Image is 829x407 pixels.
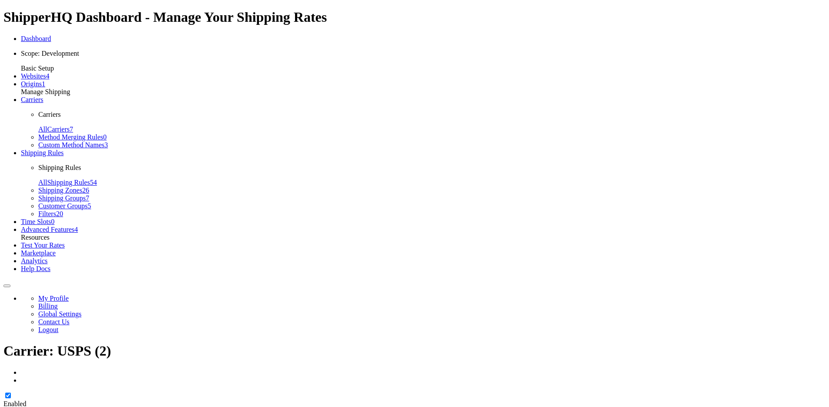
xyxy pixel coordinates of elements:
[38,187,826,194] li: Shipping Zones
[38,133,103,141] span: Method Merging Rules
[21,149,64,156] a: Shipping Rules
[38,194,86,202] span: Shipping Groups
[21,218,826,226] li: Time Slots
[21,88,826,96] div: Manage Shipping
[21,241,826,249] li: Test Your Rates
[38,202,826,210] li: Customer Groups
[38,125,73,133] a: AllCarriers7
[21,80,45,88] a: Origins1
[38,326,58,333] a: Logout
[38,133,107,141] a: Method Merging Rules0
[38,141,108,149] a: Custom Method Names3
[56,210,63,217] span: 20
[21,35,826,43] li: Dashboard
[21,80,42,88] span: Origins
[21,64,826,72] div: Basic Setup
[38,141,826,149] li: Custom Method Names
[38,318,70,326] a: Contact Us
[21,96,826,149] li: Carriers
[46,72,49,80] span: 4
[21,249,826,257] li: Marketplace
[21,265,50,272] a: Help Docs
[21,80,826,88] li: Origins
[82,187,89,194] span: 26
[21,241,65,249] a: Test Your Rates
[38,210,56,217] span: Filters
[21,50,79,57] span: Scope: Development
[104,141,108,149] span: 3
[21,35,51,42] a: Dashboard
[38,202,91,210] a: Customer Groups5
[21,96,44,103] a: Carriers
[21,72,826,80] li: Websites
[38,302,57,310] a: Billing
[21,72,49,80] a: Websites4
[38,295,69,302] a: My Profile
[38,194,89,202] a: Shipping Groups7
[21,249,56,257] a: Marketplace
[38,125,70,133] span: All Carriers
[38,194,826,202] li: Shipping Groups
[38,210,826,218] li: Filters
[21,257,47,265] a: Analytics
[38,187,89,194] a: Shipping Zones26
[51,218,54,225] span: 0
[38,141,104,149] span: Custom Method Names
[21,226,74,233] span: Advanced Features
[87,202,91,210] span: 5
[21,72,46,80] span: Websites
[21,265,826,273] li: Help Docs
[38,310,81,318] a: Global Settings
[21,218,51,225] span: Time Slots
[21,257,826,265] li: Analytics
[90,179,97,186] span: 54
[38,326,826,334] li: Logout
[21,226,826,234] li: Advanced Features
[38,164,826,172] p: Shipping Rules
[70,125,73,133] span: 7
[3,285,10,287] button: Open Resource Center
[38,187,82,194] span: Shipping Zones
[38,302,826,310] li: Billing
[38,179,90,186] span: All Shipping Rules
[38,179,97,186] a: AllShipping Rules54
[86,194,89,202] span: 7
[103,133,107,141] span: 0
[38,210,63,217] a: Filters20
[38,133,826,141] li: Method Merging Rules
[42,80,45,88] span: 1
[38,310,826,318] li: Global Settings
[21,234,826,241] div: Resources
[21,218,54,225] a: Time Slots0
[38,318,826,326] li: Contact Us
[38,295,826,302] li: My Profile
[3,9,826,25] h1: ShipperHQ Dashboard - Manage Your Shipping Rates
[74,226,78,233] span: 4
[21,226,78,233] a: Advanced Features4
[38,202,87,210] span: Customer Groups
[38,111,826,119] p: Carriers
[21,149,826,218] li: Shipping Rules
[3,343,826,359] h1: Carrier: USPS (2)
